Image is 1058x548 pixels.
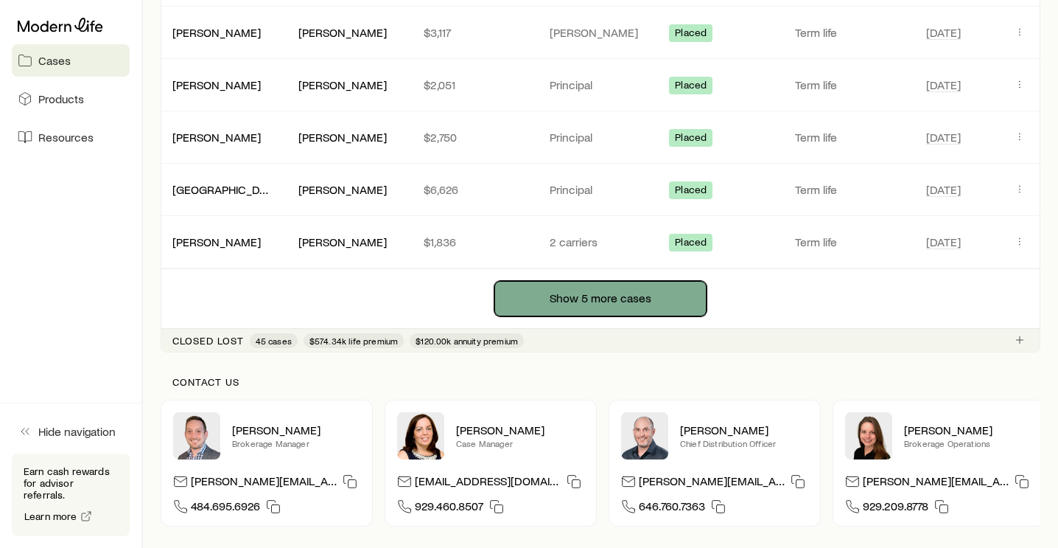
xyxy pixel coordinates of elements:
p: 2 carriers [550,235,652,249]
span: $574.34k life premium [309,335,398,347]
p: Term life [795,182,909,197]
span: 929.209.8778 [863,499,928,518]
p: [PERSON_NAME] [550,25,652,40]
p: [PERSON_NAME][EMAIL_ADDRESS][DOMAIN_NAME] [639,474,785,493]
div: [PERSON_NAME] [172,235,261,250]
span: Placed [675,184,707,199]
p: $2,051 [424,77,526,92]
img: Ellen Wall [845,412,892,459]
button: Hide navigation [12,415,130,448]
span: $120.00k annuity premium [416,335,518,347]
div: [PERSON_NAME] [298,182,387,198]
a: Products [12,83,130,115]
p: Term life [795,77,909,92]
p: [PERSON_NAME][EMAIL_ADDRESS][DOMAIN_NAME] [863,474,1009,493]
p: [EMAIL_ADDRESS][DOMAIN_NAME] [415,474,561,493]
p: Term life [795,235,909,249]
div: [PERSON_NAME] [172,25,261,41]
p: $2,750 [424,130,526,145]
p: $6,626 [424,182,526,197]
span: 45 cases [256,335,292,347]
img: Heather McKee [397,412,444,459]
p: Brokerage Operations [904,437,1032,449]
span: Hide navigation [38,424,116,439]
p: [PERSON_NAME] [232,423,360,437]
span: Placed [675,27,707,42]
a: [PERSON_NAME] [172,235,261,249]
p: Term life [795,25,909,40]
div: [PERSON_NAME] [172,130,261,145]
span: [DATE] [926,77,961,92]
p: [PERSON_NAME] [456,423,584,437]
p: [PERSON_NAME] [680,423,808,437]
p: $1,836 [424,235,526,249]
img: Dan Pierson [621,412,668,459]
div: [PERSON_NAME] [298,77,387,93]
span: Placed [675,236,707,252]
p: Term life [795,130,909,145]
p: Earn cash rewards for advisor referrals. [24,465,118,501]
span: 929.460.8507 [415,499,483,518]
a: Resources [12,121,130,153]
span: Learn more [24,511,77,521]
span: Cases [38,53,71,68]
p: Principal [550,77,652,92]
p: Chief Distribution Officer [680,437,808,449]
button: Show 5 more cases [494,281,707,316]
p: [PERSON_NAME][EMAIL_ADDRESS][DOMAIN_NAME] [191,474,337,493]
span: [DATE] [926,182,961,197]
div: [GEOGRAPHIC_DATA], [PERSON_NAME] [172,182,275,198]
p: Case Manager [456,437,584,449]
span: 646.760.7363 [639,499,705,518]
p: Contact us [172,376,1029,388]
span: [DATE] [926,25,961,40]
span: Resources [38,130,94,145]
div: [PERSON_NAME] [298,130,387,145]
a: [PERSON_NAME] [172,130,261,144]
div: [PERSON_NAME] [298,25,387,41]
span: [DATE] [926,130,961,145]
a: Cases [12,44,130,77]
a: [GEOGRAPHIC_DATA], [PERSON_NAME] [172,182,375,196]
p: [PERSON_NAME] [904,423,1032,437]
p: $3,117 [424,25,526,40]
span: 484.695.6926 [191,499,260,518]
span: [DATE] [926,235,961,249]
span: Placed [675,131,707,147]
div: [PERSON_NAME] [172,77,261,93]
p: Principal [550,182,652,197]
a: [PERSON_NAME] [172,25,261,39]
span: Placed [675,79,707,94]
p: Closed lost [172,335,244,347]
p: Brokerage Manager [232,437,360,449]
div: [PERSON_NAME] [298,235,387,250]
p: Principal [550,130,652,145]
a: [PERSON_NAME] [172,77,261,91]
img: Brandon Parry [173,412,220,459]
span: Products [38,91,84,106]
div: Earn cash rewards for advisor referrals.Learn more [12,454,130,536]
